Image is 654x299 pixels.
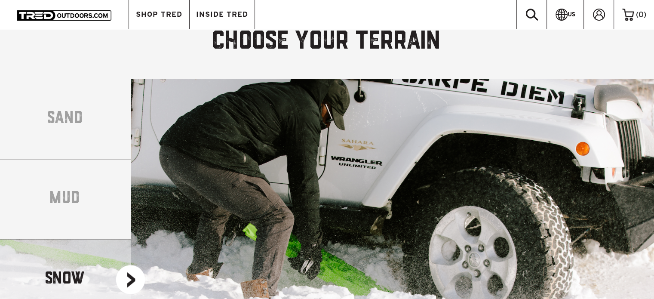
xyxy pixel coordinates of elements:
span: ( ) [636,11,646,18]
span: 0 [639,10,644,18]
span: SHOP TRED [136,11,182,18]
img: cart-icon [622,9,634,21]
span: INSIDE TRED [196,11,248,18]
img: TRED Outdoors America [17,10,111,21]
